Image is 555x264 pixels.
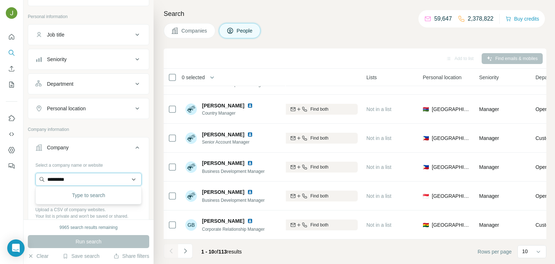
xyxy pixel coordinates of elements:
[423,135,429,142] span: 🇵🇭
[366,74,377,81] span: Lists
[202,227,264,232] span: Corporate Relationship Manager
[47,105,86,112] div: Personal location
[261,220,358,230] button: Find both
[261,133,358,144] button: Find both
[522,248,528,255] p: 10
[261,191,358,201] button: Find both
[60,224,118,231] div: 9965 search results remaining
[479,106,499,112] span: Manager
[479,135,499,141] span: Manager
[178,244,193,258] button: Navigate to next page
[366,222,391,228] span: Not in a list
[63,252,99,260] button: Save search
[423,221,429,229] span: 🇬🇭
[47,31,64,38] div: Job title
[202,159,244,167] span: [PERSON_NAME]
[202,169,264,174] span: Business Development Manager
[479,222,499,228] span: Manager
[164,9,546,19] h4: Search
[28,252,48,260] button: Clear
[185,219,197,231] div: GB
[247,132,253,137] img: LinkedIn logo
[237,27,253,34] span: People
[28,100,149,117] button: Personal location
[247,218,253,224] img: LinkedIn logo
[28,51,149,68] button: Seniority
[366,135,391,141] span: Not in a list
[6,46,17,59] button: Search
[6,62,17,75] button: Enrich CSV
[468,14,494,23] p: 2,378,822
[202,131,244,138] span: [PERSON_NAME]
[310,106,328,112] span: Find both
[505,14,539,24] button: Buy credits
[47,56,66,63] div: Seniority
[185,190,197,202] img: Avatar
[423,163,429,171] span: 🇵🇭
[35,159,142,169] div: Select a company name or website
[366,164,391,170] span: Not in a list
[6,159,17,173] button: Feedback
[247,103,253,108] img: LinkedIn logo
[47,80,73,88] div: Department
[310,164,328,170] span: Find both
[310,135,328,141] span: Find both
[202,198,264,203] span: Business Development Manager
[310,193,328,199] span: Find both
[6,30,17,43] button: Quick start
[113,252,149,260] button: Share filters
[214,249,219,255] span: of
[201,249,242,255] span: results
[182,74,205,81] span: 0 selected
[47,144,69,151] div: Company
[202,110,262,116] span: Country Manager
[479,193,499,199] span: Manager
[28,13,149,20] p: Personal information
[37,188,140,203] div: Type to search
[479,164,499,170] span: Manager
[6,112,17,125] button: Use Surfe on LinkedIn
[366,193,391,199] span: Not in a list
[202,188,244,196] span: [PERSON_NAME]
[478,248,512,255] span: Rows per page
[35,213,142,220] p: Your list is private and won't be saved or shared.
[185,161,197,173] img: Avatar
[28,126,149,133] p: Company information
[185,103,197,115] img: Avatar
[201,249,214,255] span: 1 - 10
[434,14,452,23] p: 59,647
[202,217,244,225] span: [PERSON_NAME]
[423,192,429,200] span: 🇸🇬
[28,139,149,159] button: Company
[366,106,391,112] span: Not in a list
[261,104,358,115] button: Find both
[202,102,244,109] span: [PERSON_NAME]
[432,135,470,142] span: [GEOGRAPHIC_DATA]
[432,192,470,200] span: [GEOGRAPHIC_DATA]
[219,249,227,255] span: 113
[202,139,262,145] span: Senior Account Manager
[28,26,149,43] button: Job title
[181,27,208,34] span: Companies
[261,162,358,173] button: Find both
[6,128,17,141] button: Use Surfe API
[310,222,328,228] span: Find both
[202,82,264,87] span: Business Development Manager
[479,74,499,81] span: Seniority
[432,221,470,229] span: [GEOGRAPHIC_DATA]
[185,132,197,144] img: Avatar
[247,189,253,195] img: LinkedIn logo
[247,160,253,166] img: LinkedIn logo
[432,106,470,113] span: [GEOGRAPHIC_DATA]
[28,75,149,93] button: Department
[423,74,461,81] span: Personal location
[6,78,17,91] button: My lists
[432,163,470,171] span: [GEOGRAPHIC_DATA]
[423,106,429,113] span: 🇬🇲
[6,7,17,19] img: Avatar
[7,239,25,257] div: Open Intercom Messenger
[6,144,17,157] button: Dashboard
[35,206,142,213] p: Upload a CSV of company websites.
